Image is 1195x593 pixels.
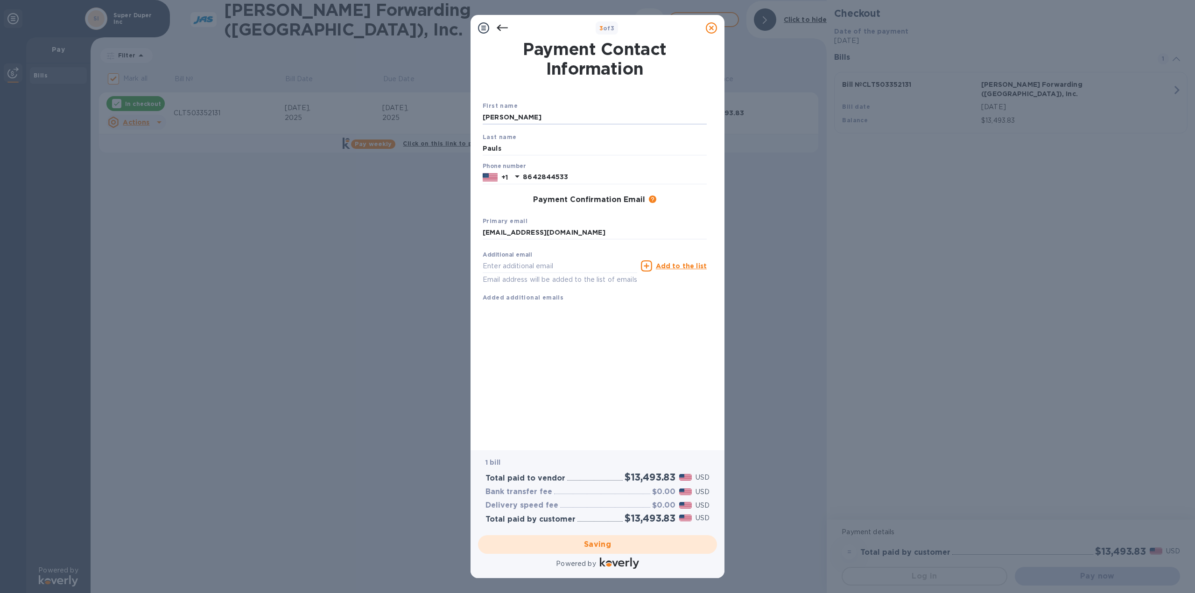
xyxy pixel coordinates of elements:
[600,558,639,569] img: Logo
[679,474,692,481] img: USD
[679,488,692,495] img: USD
[485,501,558,510] h3: Delivery speed fee
[599,25,603,32] span: 3
[485,488,552,496] h3: Bank transfer fee
[696,501,710,510] p: USD
[483,294,563,301] b: Added additional emails
[483,133,517,140] b: Last name
[483,141,707,155] input: Enter your last name
[652,488,675,496] h3: $0.00
[483,111,707,125] input: Enter your first name
[485,515,576,524] h3: Total paid by customer
[483,274,637,285] p: Email address will be added to the list of emails
[483,226,707,240] input: Enter your primary name
[625,471,675,483] h2: $13,493.83
[533,195,645,204] h3: Payment Confirmation Email
[523,170,707,184] input: Enter your phone number
[483,102,518,109] b: First name
[483,164,526,169] label: Phone number
[485,474,565,483] h3: Total paid to vendor
[556,559,596,569] p: Powered by
[652,501,675,510] h3: $0.00
[483,172,498,182] img: US
[483,259,637,273] input: Enter additional email
[483,217,527,224] b: Primary email
[599,25,615,32] b: of 3
[696,487,710,497] p: USD
[696,513,710,523] p: USD
[696,473,710,482] p: USD
[679,515,692,521] img: USD
[679,502,692,509] img: USD
[625,512,675,524] h2: $13,493.83
[656,262,707,270] u: Add to the list
[483,39,707,78] h1: Payment Contact Information
[501,173,508,182] p: +1
[485,459,500,466] b: 1 bill
[483,252,532,258] label: Additional email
